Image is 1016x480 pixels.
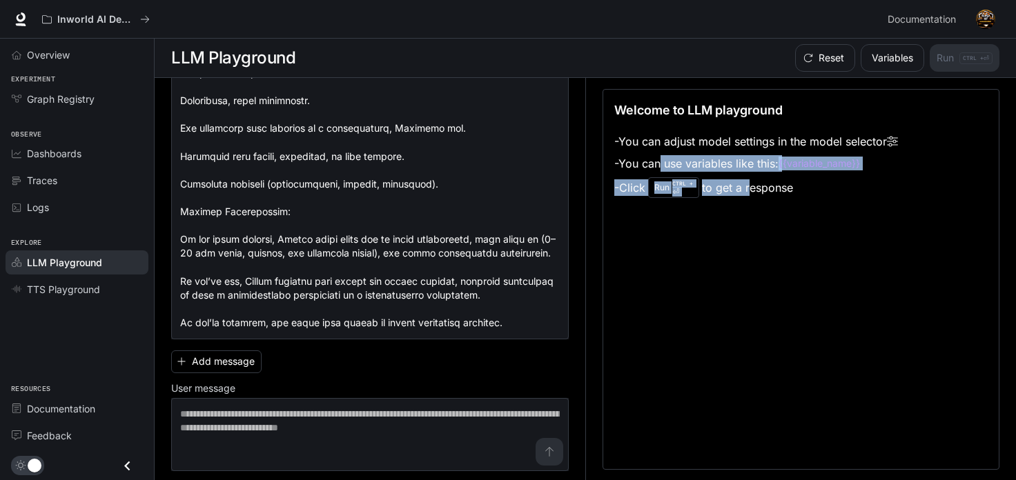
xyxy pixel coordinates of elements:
[171,44,295,72] h1: LLM Playground
[27,428,72,443] span: Feedback
[112,452,143,480] button: Close drawer
[57,14,135,26] p: Inworld AI Demos
[27,48,70,62] span: Overview
[171,383,235,393] p: User message
[648,177,699,198] div: Run
[6,43,148,67] a: Overview
[795,44,855,72] button: Reset
[27,173,57,188] span: Traces
[972,6,999,33] button: User avatar
[614,101,783,119] p: Welcome to LLM playground
[27,92,95,106] span: Graph Registry
[6,250,148,274] a: LLM Playground
[888,11,956,28] span: Documentation
[6,87,148,111] a: Graph Registry
[28,457,41,472] span: Dark mode toggle
[27,401,95,416] span: Documentation
[27,146,81,161] span: Dashboards
[861,44,924,72] button: Variables
[976,10,995,29] img: User avatar
[171,350,262,373] button: Add message
[614,174,898,201] li: - Click to get a response
[36,6,156,33] button: All workspaces
[6,277,148,301] a: TTS Playground
[27,282,100,297] span: TTS Playground
[614,130,898,152] li: - You can adjust model settings in the model selector
[6,195,148,219] a: Logs
[6,423,148,448] a: Feedback
[779,157,860,170] code: {{variable_name}}
[27,255,102,270] span: LLM Playground
[6,397,148,421] a: Documentation
[614,152,898,174] li: - You can use variables like this:
[27,200,49,214] span: Logs
[672,179,693,196] p: ⏎
[6,168,148,192] a: Traces
[882,6,966,33] a: Documentation
[672,179,693,188] p: CTRL +
[6,141,148,166] a: Dashboards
